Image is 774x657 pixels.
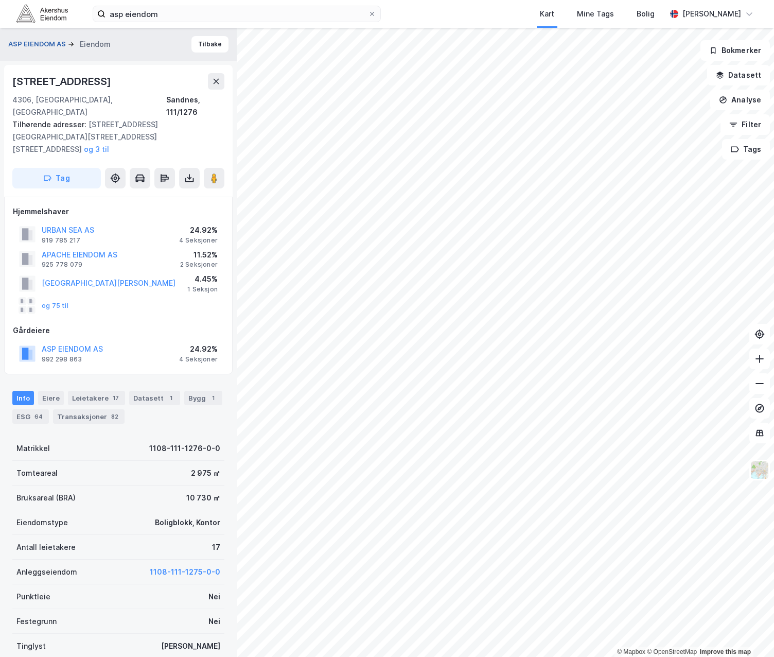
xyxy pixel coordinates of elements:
[166,393,176,403] div: 1
[16,492,76,504] div: Bruksareal (BRA)
[53,409,125,424] div: Transaksjoner
[12,94,166,118] div: 4306, [GEOGRAPHIC_DATA], [GEOGRAPHIC_DATA]
[16,591,50,603] div: Punktleie
[16,615,57,628] div: Festegrunn
[710,90,770,110] button: Analyse
[42,236,80,245] div: 919 785 217
[149,442,220,455] div: 1108-111-1276-0-0
[12,118,216,155] div: [STREET_ADDRESS][GEOGRAPHIC_DATA][STREET_ADDRESS][STREET_ADDRESS]
[150,566,220,578] button: 1108-111-1275-0-0
[682,8,741,20] div: [PERSON_NAME]
[12,120,89,129] span: Tilhørende adresser:
[16,566,77,578] div: Anleggseiendom
[16,442,50,455] div: Matrikkel
[68,391,125,405] div: Leietakere
[191,467,220,479] div: 2 975 ㎡
[12,73,113,90] div: [STREET_ADDRESS]
[184,391,222,405] div: Bygg
[723,608,774,657] div: Kontrollprogram for chat
[700,648,751,655] a: Improve this map
[179,224,218,236] div: 24.92%
[155,516,220,529] div: Boligblokk, Kontor
[179,343,218,355] div: 24.92%
[720,114,770,135] button: Filter
[13,205,224,218] div: Hjemmelshaver
[617,648,645,655] a: Mapbox
[161,640,220,652] div: [PERSON_NAME]
[80,38,111,50] div: Eiendom
[700,40,770,61] button: Bokmerker
[186,492,220,504] div: 10 730 ㎡
[111,393,121,403] div: 17
[208,393,218,403] div: 1
[105,6,368,22] input: Søk på adresse, matrikkel, gårdeiere, leietakere eller personer
[577,8,614,20] div: Mine Tags
[12,391,34,405] div: Info
[722,139,770,160] button: Tags
[16,640,46,652] div: Tinglyst
[179,236,218,245] div: 4 Seksjoner
[191,36,228,53] button: Tilbake
[42,261,82,269] div: 925 778 079
[723,608,774,657] iframe: Chat Widget
[16,516,68,529] div: Eiendomstype
[13,324,224,337] div: Gårdeiere
[16,467,58,479] div: Tomteareal
[109,411,120,422] div: 82
[750,460,769,480] img: Z
[187,285,218,293] div: 1 Seksjon
[12,409,49,424] div: ESG
[42,355,82,364] div: 992 298 863
[212,541,220,554] div: 17
[166,94,224,118] div: Sandnes, 111/1276
[647,648,697,655] a: OpenStreetMap
[180,261,218,269] div: 2 Seksjoner
[637,8,655,20] div: Bolig
[16,541,76,554] div: Antall leietakere
[32,411,45,422] div: 64
[38,391,64,405] div: Eiere
[208,615,220,628] div: Nei
[208,591,220,603] div: Nei
[187,273,218,285] div: 4.45%
[179,355,218,364] div: 4 Seksjoner
[707,65,770,85] button: Datasett
[16,5,68,23] img: akershus-eiendom-logo.9091f326c980b4bce74ccdd9f866810c.svg
[540,8,554,20] div: Kart
[12,168,101,188] button: Tag
[129,391,180,405] div: Datasett
[8,39,68,49] button: ASP EIENDOM AS
[180,249,218,261] div: 11.52%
